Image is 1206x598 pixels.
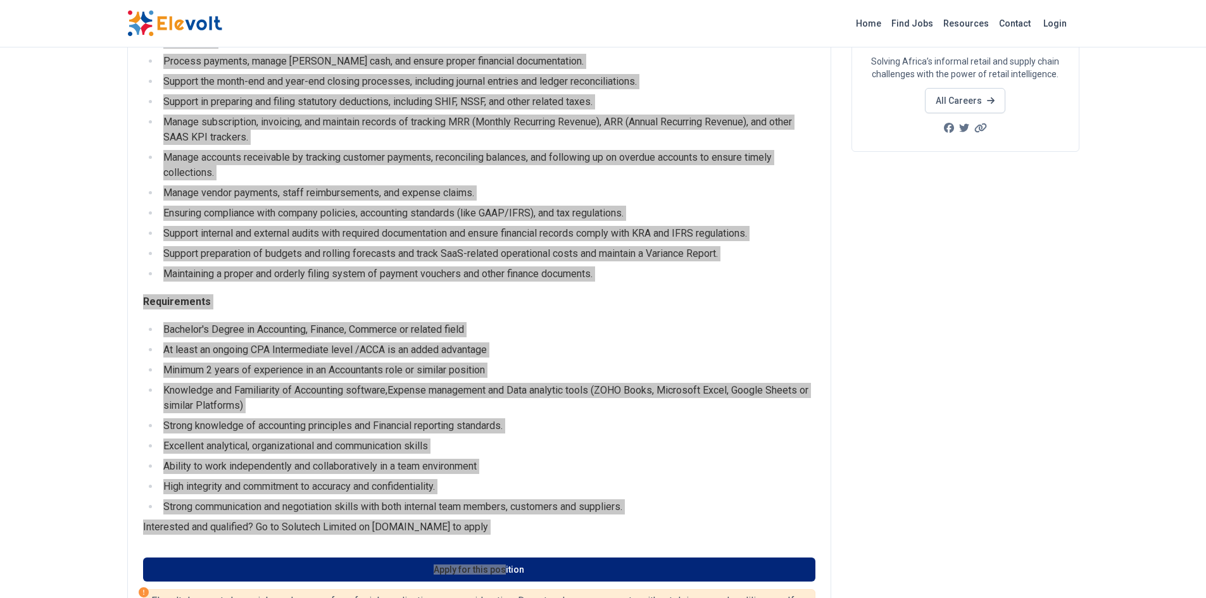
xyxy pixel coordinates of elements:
li: Process payments, manage [PERSON_NAME] cash, and ensure proper financial documentation. [160,54,815,69]
li: Ensuring compliance with company policies, accounting standards (like GAAP/IFRS), and tax regulat... [160,206,815,221]
a: Apply for this position [143,558,815,582]
strong: Requirements [143,296,211,308]
li: High integrity and commitment to accuracy and confidentiality. [160,479,815,494]
li: Strong communication and negotiation skills with both internal team members, customers and suppli... [160,499,815,514]
li: Bachelor's Degree in Accounting, Finance, Commerce or related field [160,322,815,337]
a: Resources [938,13,994,34]
li: At least an ongoing CPA Intermediate level /ACCA is an added advantage [160,342,815,358]
li: Support internal and external audits with required documentation and ensure financial records com... [160,226,815,241]
li: Ability to work independently and collaboratively in a team environment [160,459,815,474]
li: Strong knowledge of accounting principles and Financial reporting standards. [160,418,815,433]
img: Elevolt [127,10,222,37]
iframe: Advertisement [851,359,1079,537]
a: Contact [994,13,1036,34]
li: Support the month-end and year-end closing processes, including journal entries and ledger reconc... [160,74,815,89]
iframe: Chat Widget [1143,537,1206,598]
a: Home [851,13,886,34]
li: Manage subscription, invoicing, and maintain records of tracking MRR (Monthly Recurring Revenue),... [160,115,815,145]
li: Manage vendor payments, staff reimbursements, and expense claims. [160,185,815,201]
li: Support in preparing and filing statutory deductions, including SHIF, NSSF, and other related taxes. [160,94,815,109]
li: Minimum 2 years of experience in an Accountants role or similar position [160,363,815,378]
a: All Careers [925,88,1005,113]
li: Knowledge and Familiarity of Accounting software,Expense management and Data analytic tools (ZOHO... [160,383,815,413]
li: Maintaining a proper and orderly filing system of payment vouchers and other finance documents. [160,266,815,282]
a: Find Jobs [886,13,938,34]
li: Excellent analytical, organizational and communication skills [160,439,815,454]
li: Support preparation of budgets and rolling forecasts and track SaaS-related operational costs and... [160,246,815,261]
p: Interested and qualified? Go to Solutech Limited on [DOMAIN_NAME] to apply [143,520,815,535]
iframe: Advertisement [851,167,1079,344]
p: Solving Africa’s informal retail and supply chain challenges with the power of retail intelligence. [867,55,1064,80]
li: Manage accounts receivable by tracking customer payments, reconciling balances, and following up ... [160,150,815,180]
a: Login [1036,11,1074,36]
